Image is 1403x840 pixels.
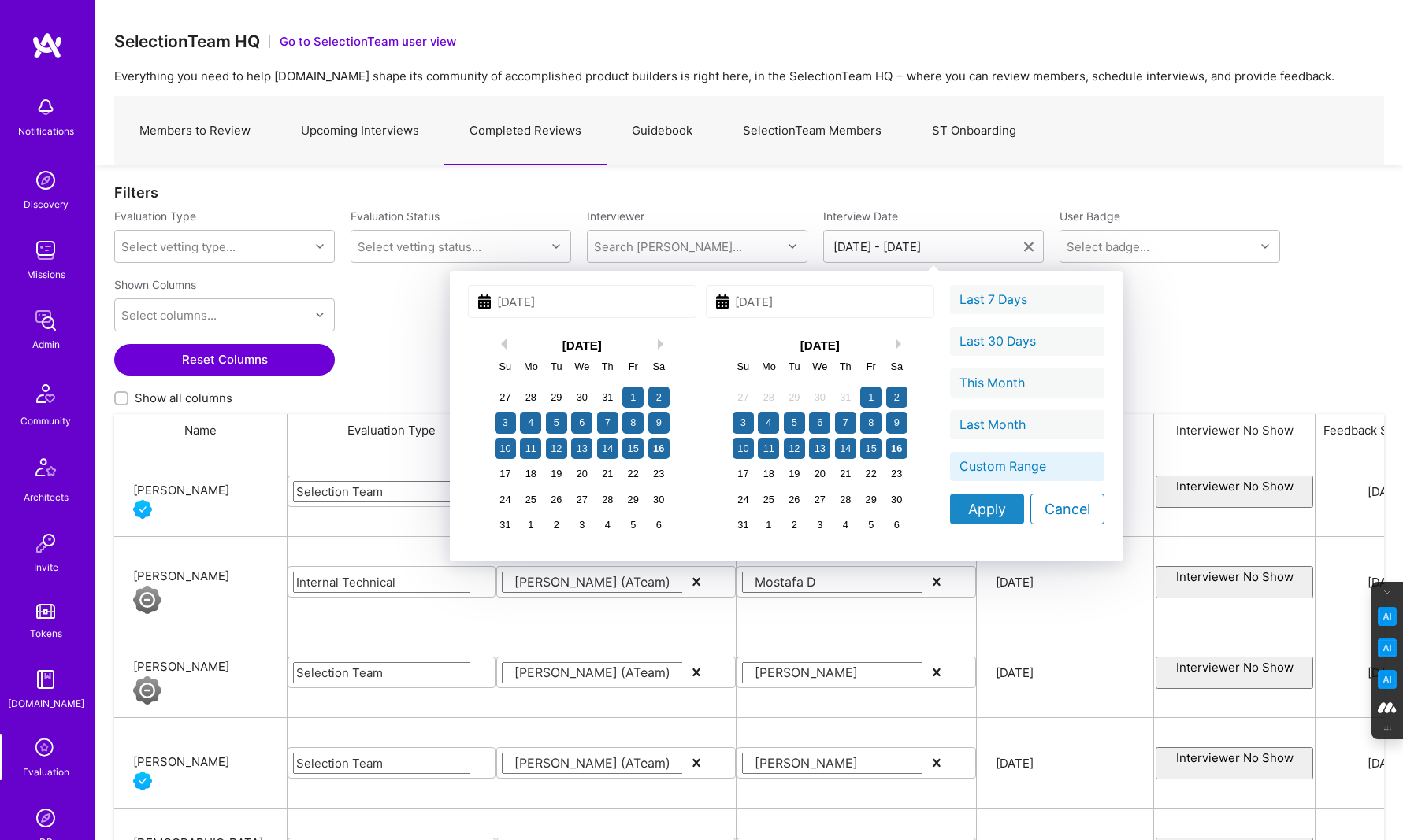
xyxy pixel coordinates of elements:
[24,489,69,505] div: Architects
[648,489,670,510] div: Choose Saturday, August 30th, 2025
[296,755,383,772] div: Selection Team
[571,356,592,377] div: We
[114,97,276,165] a: Members to Review
[886,387,907,408] div: Choose Saturday, August 2nd, 2025
[546,387,567,408] div: Choose Tuesday, July 29th, 2025
[886,463,907,484] div: Choose Saturday, August 23rd, 2025
[20,413,71,429] div: Community
[571,463,592,484] div: Choose Wednesday, August 20th, 2025
[622,387,644,408] div: Choose Friday, August 1st, 2025
[495,412,516,433] div: Choose Sunday, August 3rd, 2025
[127,550,229,614] a: [PERSON_NAME]Limited Access
[784,387,805,408] div: Not available Tuesday, July 29th, 2025
[809,356,830,377] div: We
[127,464,229,519] a: [PERSON_NAME]Vetted A.Teamer
[8,695,84,712] div: [DOMAIN_NAME]
[996,664,1185,680] input: Select Date...
[733,438,754,459] div: Choose Sunday, August 10th, 2025
[546,438,567,459] div: Choose Tuesday, August 12th, 2025
[809,514,830,535] div: Choose Wednesday, September 3rd, 2025
[477,578,484,586] i: icon Chevron
[950,494,1024,524] div: Apply
[886,356,907,377] div: Sa
[860,387,882,408] div: Choose Friday, August 1st, 2025
[280,33,456,50] button: Go to SelectionTeam user view
[622,438,644,459] div: Choose Friday, August 15th, 2025
[896,339,907,350] button: Next Month
[30,91,61,123] img: bell
[24,196,69,213] div: Discovery
[730,384,909,538] div: month 2025-08
[860,412,882,433] div: Choose Friday, August 8th, 2025
[607,97,718,165] a: Guidebook
[733,514,754,535] div: Choose Sunday, August 31st, 2025
[950,327,1104,356] div: Last 30 Days
[658,339,669,350] button: Next Month
[27,266,65,283] div: Missions
[18,123,74,139] div: Notifications
[571,438,592,459] div: Choose Wednesday, August 13th, 2025
[351,209,440,224] label: Evaluation Status
[587,209,807,224] label: Interviewer
[835,387,856,408] div: Not available Thursday, July 31st, 2025
[755,664,858,681] div: [PERSON_NAME]
[495,463,516,484] div: Choose Sunday, August 17th, 2025
[520,412,541,433] div: Choose Monday, August 4th, 2025
[622,356,644,377] div: Fr
[495,387,516,408] div: Choose Sunday, July 27th, 2025
[622,489,644,510] div: Choose Friday, August 29th, 2025
[1030,494,1104,524] div: Cancel
[784,514,805,535] div: Choose Tuesday, September 2nd, 2025
[135,390,232,406] span: Show all columns
[114,414,288,446] div: Name
[1156,657,1313,689] button: Interviewer No Show
[276,97,444,165] a: Upcoming Interviews
[114,68,1384,84] p: Everything you need to help [DOMAIN_NAME] shape its community of accomplished product builders is...
[755,755,858,772] div: [PERSON_NAME]
[296,574,395,590] div: Internal Technical
[996,755,1185,771] input: Select Date...
[886,412,907,433] div: Choose Saturday, August 9th, 2025
[296,664,383,681] div: Selection Team
[648,412,670,433] div: Choose Saturday, August 9th, 2025
[133,481,229,500] div: [PERSON_NAME]
[648,387,670,408] div: Choose Saturday, August 2nd, 2025
[823,209,1044,224] label: Interview Date
[552,242,560,250] i: icon Chevron
[133,500,152,519] img: Vetted A.Teamer
[114,31,260,51] h3: SelectionTeam HQ
[296,483,383,500] div: Selection Team
[127,736,229,790] a: [PERSON_NAME]Vetted A.Teamer
[546,514,567,535] div: Choose Tuesday, September 2nd, 2025
[950,285,1104,314] div: Last 7 Days
[1156,747,1313,779] button: Interviewer No Show
[957,759,965,767] i: icon Chevron
[495,438,516,459] div: Choose Sunday, August 10th, 2025
[733,356,754,377] div: Su
[1378,607,1397,626] img: Key Point Extractor icon
[477,668,484,676] i: icon Chevron
[809,489,830,510] div: Choose Wednesday, August 27th, 2025
[520,356,541,377] div: Mo
[27,451,65,489] img: Architects
[546,356,567,377] div: Tu
[835,489,856,510] div: Choose Thursday, August 28th, 2025
[860,489,882,510] div: Choose Friday, August 29th, 2025
[514,755,670,772] div: [PERSON_NAME] (ATeam)
[758,356,779,377] div: Mo
[546,412,567,433] div: Choose Tuesday, August 5th, 2025
[648,356,670,377] div: Sa
[30,165,61,196] img: discovery
[597,387,618,408] div: Choose Thursday, July 31st, 2025
[809,387,830,408] div: Not available Wednesday, July 30th, 2025
[755,574,815,590] div: Mostafa D
[514,664,670,681] div: [PERSON_NAME] (ATeam)
[32,31,63,60] img: logo
[520,387,541,408] div: Choose Monday, July 28th, 2025
[833,239,1024,254] input: Select date range...
[31,734,61,764] i: icon SelectionTeam
[733,387,754,408] div: Not available Sunday, July 27th, 2025
[784,463,805,484] div: Choose Tuesday, August 19th, 2025
[133,676,161,705] img: Limited Access
[444,97,607,165] a: Completed Reviews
